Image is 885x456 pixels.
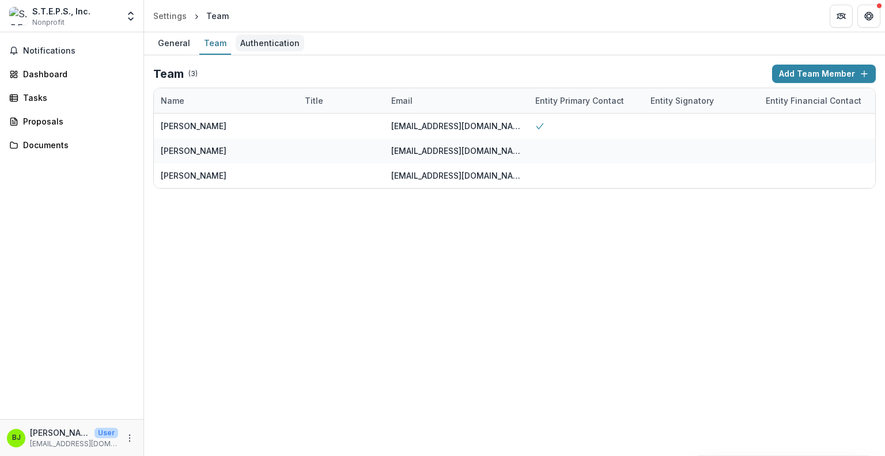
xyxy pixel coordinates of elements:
[12,434,21,442] div: Beatrice Jennette
[384,88,528,113] div: Email
[154,88,298,113] div: Name
[149,7,191,24] a: Settings
[149,7,233,24] nav: breadcrumb
[153,67,184,81] h2: Team
[123,431,137,445] button: More
[644,95,721,107] div: Entity Signatory
[23,115,130,127] div: Proposals
[154,95,191,107] div: Name
[30,439,118,449] p: [EMAIL_ADDRESS][DOMAIN_NAME]
[153,10,187,22] div: Settings
[5,42,139,60] button: Notifications
[298,88,384,113] div: Title
[23,92,130,104] div: Tasks
[644,88,759,113] div: Entity Signatory
[153,35,195,51] div: General
[199,32,231,55] a: Team
[5,65,139,84] a: Dashboard
[391,145,521,157] div: [EMAIL_ADDRESS][DOMAIN_NAME]
[206,10,229,22] div: Team
[32,17,65,28] span: Nonprofit
[5,88,139,107] a: Tasks
[772,65,876,83] button: Add Team Member
[30,427,90,439] p: [PERSON_NAME]
[384,95,419,107] div: Email
[161,145,226,157] div: [PERSON_NAME]
[236,32,304,55] a: Authentication
[94,428,118,438] p: User
[857,5,880,28] button: Get Help
[528,95,631,107] div: Entity Primary Contact
[199,35,231,51] div: Team
[161,120,226,132] div: [PERSON_NAME]
[5,112,139,131] a: Proposals
[236,35,304,51] div: Authentication
[298,95,330,107] div: Title
[391,169,521,182] div: [EMAIL_ADDRESS][DOMAIN_NAME]
[9,7,28,25] img: S.T.E.P.S., Inc.
[528,88,644,113] div: Entity Primary Contact
[23,68,130,80] div: Dashboard
[759,88,874,113] div: Entity Financial Contact
[391,120,521,132] div: [EMAIL_ADDRESS][DOMAIN_NAME]
[5,135,139,154] a: Documents
[153,32,195,55] a: General
[23,139,130,151] div: Documents
[188,69,198,79] p: ( 3 )
[830,5,853,28] button: Partners
[123,5,139,28] button: Open entity switcher
[759,95,868,107] div: Entity Financial Contact
[23,46,134,56] span: Notifications
[32,5,90,17] div: S.T.E.P.S., Inc.
[161,169,226,182] div: [PERSON_NAME]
